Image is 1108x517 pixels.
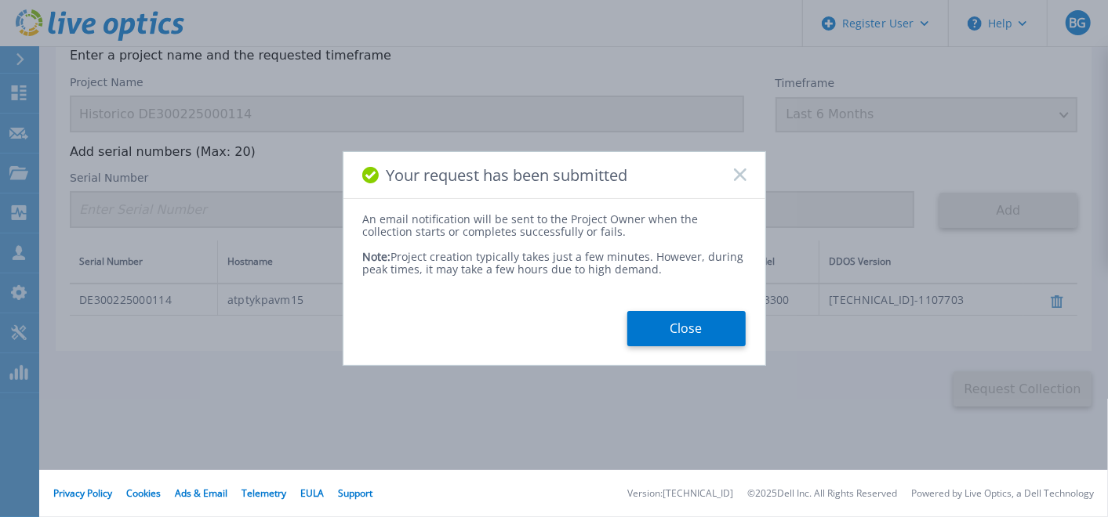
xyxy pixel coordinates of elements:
[338,486,372,500] a: Support
[126,486,161,500] a: Cookies
[300,486,324,500] a: EULA
[53,486,112,500] a: Privacy Policy
[175,486,227,500] a: Ads & Email
[242,486,286,500] a: Telemetry
[387,166,628,184] span: Your request has been submitted
[911,489,1094,499] li: Powered by Live Optics, a Dell Technology
[747,489,897,499] li: © 2025 Dell Inc. All Rights Reserved
[363,238,746,276] div: Project creation typically takes just a few minutes. However, during peak times, it may take a fe...
[363,249,391,264] span: Note:
[363,213,746,238] div: An email notification will be sent to the Project Owner when the collection starts or completes s...
[627,489,733,499] li: Version: [TECHNICAL_ID]
[627,311,746,346] button: Close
